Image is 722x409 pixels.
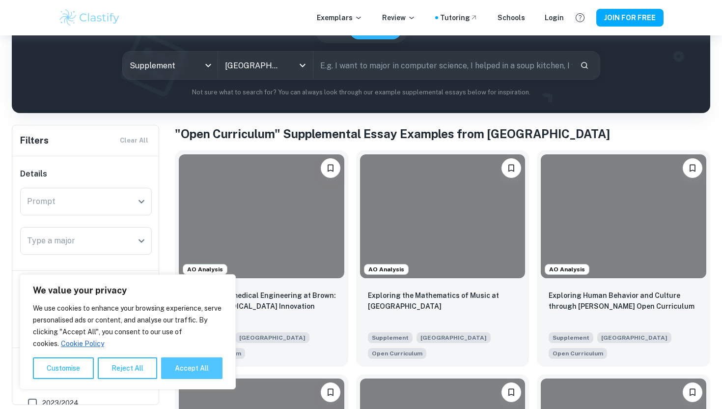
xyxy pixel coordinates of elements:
h1: "Open Curriculum" Supplemental Essay Examples from [GEOGRAPHIC_DATA] [175,125,710,143]
p: Exploring Human Behavior and Culture through Brown's Open Curriculum [549,290,698,312]
span: AO Analysis [183,265,227,274]
button: Please log in to bookmark exemplars [321,158,340,178]
button: Accept All [161,357,222,379]
button: Please log in to bookmark exemplars [683,158,702,178]
button: Reject All [98,357,157,379]
a: AO AnalysisPlease log in to bookmark exemplarsExploring the Mathematics of Music at BrownSuppleme... [356,150,529,367]
button: Open [135,195,148,208]
span: Open Curriculum [372,349,422,358]
p: We use cookies to enhance your browsing experience, serve personalised ads or content, and analys... [33,302,222,350]
h6: Filters [20,134,49,147]
button: Customise [33,357,94,379]
span: Open Curriculum [553,349,603,358]
span: [GEOGRAPHIC_DATA] [235,332,309,343]
span: [GEOGRAPHIC_DATA] [597,332,671,343]
span: [GEOGRAPHIC_DATA] [417,332,491,343]
div: We value your privacy [20,274,236,389]
button: Please log in to bookmark exemplars [683,382,702,402]
span: Supplement [368,332,413,343]
span: AO Analysis [545,265,589,274]
div: Supplement [123,52,218,79]
a: Login [545,12,564,23]
img: Clastify logo [58,8,121,28]
p: Review [382,12,416,23]
span: AO Analysis [364,265,408,274]
input: E.g. I want to major in computer science, I helped in a soup kitchen, I want to join the debate t... [313,52,572,79]
a: Tutoring [440,12,478,23]
p: Not sure what to search for? You can always look through our example supplemental essays below fo... [20,88,702,97]
span: Brown’s Open Curriculum allows students to explore broadly while also diving deeply into their ac... [549,347,607,359]
button: Help and Feedback [572,9,588,26]
button: Open [296,58,309,72]
p: Exploring the Mathematics of Music at Brown [368,290,518,312]
a: Schools [498,12,525,23]
button: Please log in to bookmark exemplars [321,382,340,402]
button: Please log in to bookmark exemplars [501,382,521,402]
button: Open [135,234,148,248]
a: Cookie Policy [60,339,105,348]
p: Exploring Biomedical Engineering at Brown: Pursuing Heart Valve Innovation [187,290,336,312]
h6: Details [20,168,152,180]
span: Brown's Open Curriculum allows students to explore broadly while also diving deeply into their ac... [368,347,426,359]
span: 2023/2024 [42,398,79,409]
p: We value your privacy [33,285,222,296]
button: JOIN FOR FREE [596,9,664,27]
a: AO AnalysisPlease log in to bookmark exemplarsExploring Biomedical Engineering at Brown: Pursuing... [175,150,348,367]
a: AO AnalysisPlease log in to bookmark exemplarsExploring Human Behavior and Culture through Brown'... [537,150,710,367]
p: Exemplars [317,12,362,23]
button: Search [576,57,593,74]
button: Please log in to bookmark exemplars [501,158,521,178]
span: Supplement [549,332,593,343]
